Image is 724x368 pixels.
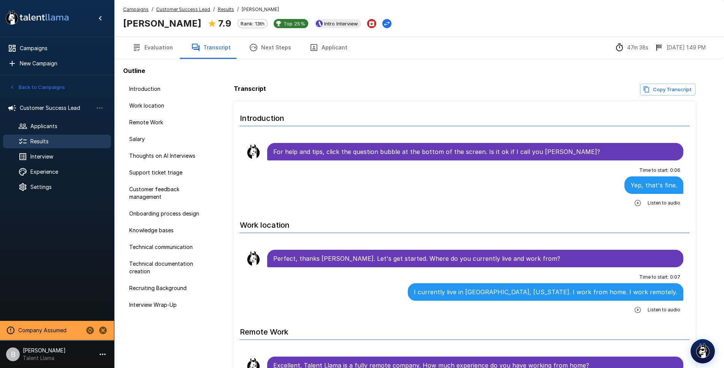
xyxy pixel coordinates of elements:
[640,84,695,95] button: Copy transcript
[631,181,677,190] p: Yep, that's fine.
[129,169,205,176] span: Support ticket triage
[695,343,710,358] img: logo_glasses@2x.png
[300,37,356,58] button: Applicant
[123,240,211,254] div: Technical communication
[123,116,211,129] div: Remote Work
[670,167,680,174] span: 0 : 06
[414,287,677,297] p: I currently live in [GEOGRAPHIC_DATA], [US_STATE]. I work from home. I work remotely.
[238,21,267,27] span: Rank: 13th
[240,106,690,126] h6: Introduction
[123,149,211,163] div: Thoughts on AI Interviews
[129,243,205,251] span: Technical communication
[234,85,266,92] b: Transcript
[129,227,205,234] span: Knowledge bases
[129,119,205,126] span: Remote Work
[240,320,690,340] h6: Remote Work
[182,37,240,58] button: Transcript
[129,135,205,143] span: Salary
[648,306,680,314] span: Listen to audio
[240,213,690,233] h6: Work location
[123,298,211,312] div: Interview Wrap-Up
[129,301,205,309] span: Interview Wrap-Up
[129,102,205,109] span: Work location
[129,210,205,217] span: Onboarding process design
[123,18,201,29] b: [PERSON_NAME]
[314,19,361,28] div: View profile in Ashby
[123,207,211,220] div: Onboarding process design
[654,43,706,52] div: The date and time when the interview was completed
[129,152,205,160] span: Thoughts on AI Interviews
[123,166,211,179] div: Support ticket triage
[129,260,205,275] span: Technical documentation creation
[123,99,211,113] div: Work location
[246,251,261,266] img: llama_clean.png
[129,284,205,292] span: Recruiting Background
[123,37,182,58] button: Evaluation
[218,18,231,29] b: 7.9
[627,44,648,51] p: 47m 38s
[667,44,706,51] p: [DATE] 1:49 PM
[273,254,678,263] p: Perfect, thanks [PERSON_NAME]. Let's get started. Where do you currently live and work from?
[123,82,211,96] div: Introduction
[123,182,211,204] div: Customer feedback management
[246,144,261,159] img: llama_clean.png
[639,167,669,174] span: Time to start :
[382,19,391,28] button: Change Stage
[648,199,680,207] span: Listen to audio
[123,257,211,278] div: Technical documentation creation
[321,21,361,27] span: Intro Interview
[639,273,669,281] span: Time to start :
[240,37,300,58] button: Next Steps
[123,224,211,237] div: Knowledge bases
[273,147,678,156] p: For help and tips, click the question bubble at the bottom of the screen. Is it ok if I call you ...
[129,186,205,201] span: Customer feedback management
[280,21,308,27] span: Top 25%
[123,132,211,146] div: Salary
[316,20,323,27] img: ashbyhq_logo.jpeg
[129,85,205,93] span: Introduction
[615,43,648,52] div: The time between starting and completing the interview
[670,273,680,281] span: 0 : 07
[123,281,211,295] div: Recruiting Background
[367,19,376,28] button: Archive Applicant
